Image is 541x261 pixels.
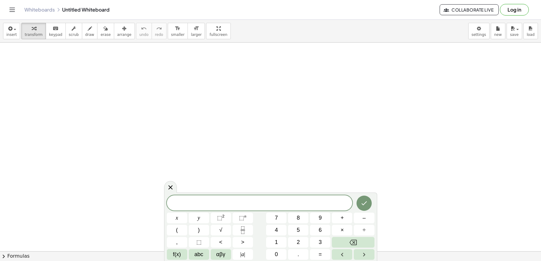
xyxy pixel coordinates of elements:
button: , [167,237,187,248]
span: 6 [319,226,322,234]
span: 5 [297,226,300,234]
span: 3 [319,238,322,246]
span: < [219,238,223,246]
button: Backspace [332,237,374,248]
span: undo [139,33,149,37]
span: ÷ [363,226,366,234]
button: draw [82,23,98,39]
span: draw [85,33,94,37]
span: √ [219,226,222,234]
button: arrange [114,23,135,39]
button: 4 [266,225,286,235]
button: format_sizelarger [188,23,205,39]
span: , [176,238,178,246]
button: . [288,249,308,260]
button: settings [468,23,490,39]
span: ) [198,226,200,234]
span: erase [100,33,111,37]
button: erase [97,23,114,39]
button: Toggle navigation [7,5,17,15]
button: x [167,213,187,223]
button: Greater than [233,237,253,248]
button: Left arrow [332,249,352,260]
button: Equals [310,249,330,260]
span: Collaborate Live [445,7,494,12]
span: . [297,250,299,259]
button: format_sizesmaller [168,23,188,39]
button: Collaborate Live [440,4,499,15]
span: 0 [275,250,278,259]
span: > [241,238,244,246]
span: 8 [297,214,300,222]
i: undo [141,25,147,32]
span: keypad [49,33,62,37]
span: new [494,33,502,37]
button: ( [167,225,187,235]
button: 2 [288,237,308,248]
button: Log in [500,4,529,16]
button: new [491,23,505,39]
button: Less than [211,237,231,248]
button: 5 [288,225,308,235]
button: redoredo [152,23,167,39]
button: Superscript [233,213,253,223]
sup: n [244,214,246,218]
span: abc [195,250,203,259]
span: | [240,251,241,257]
span: save [510,33,518,37]
button: Times [332,225,352,235]
button: Placeholder [189,237,209,248]
sup: 2 [222,214,225,218]
span: arrange [117,33,132,37]
button: Absolute value [233,249,253,260]
i: format_size [175,25,181,32]
button: Squared [211,213,231,223]
button: ) [189,225,209,235]
button: 0 [266,249,286,260]
button: undoundo [136,23,152,39]
button: Square root [211,225,231,235]
button: Alphabet [189,249,209,260]
button: Fraction [233,225,253,235]
span: smaller [171,33,184,37]
button: fullscreen [206,23,230,39]
span: 2 [297,238,300,246]
button: 8 [288,213,308,223]
span: 4 [275,226,278,234]
span: | [244,251,245,257]
span: f(x) [173,250,181,259]
span: larger [191,33,202,37]
span: = [319,250,322,259]
span: ⬚ [239,215,244,221]
span: ⬚ [196,238,202,246]
button: load [523,23,538,39]
button: Right arrow [354,249,374,260]
span: y [198,214,200,222]
span: settings [472,33,486,37]
button: Done [357,196,372,211]
button: 7 [266,213,286,223]
span: + [341,214,344,222]
span: 1 [275,238,278,246]
span: a [240,250,245,259]
span: 9 [319,214,322,222]
i: redo [156,25,162,32]
button: Plus [332,213,352,223]
button: 1 [266,237,286,248]
button: keyboardkeypad [46,23,66,39]
span: x [176,214,178,222]
span: insert [6,33,17,37]
button: transform [21,23,46,39]
span: redo [155,33,163,37]
span: ⬚ [217,215,222,221]
span: ( [176,226,178,234]
span: scrub [69,33,79,37]
span: load [527,33,535,37]
span: αβγ [216,250,225,259]
button: 6 [310,225,330,235]
button: 9 [310,213,330,223]
span: 7 [275,214,278,222]
span: fullscreen [209,33,227,37]
span: × [341,226,344,234]
span: transform [25,33,43,37]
